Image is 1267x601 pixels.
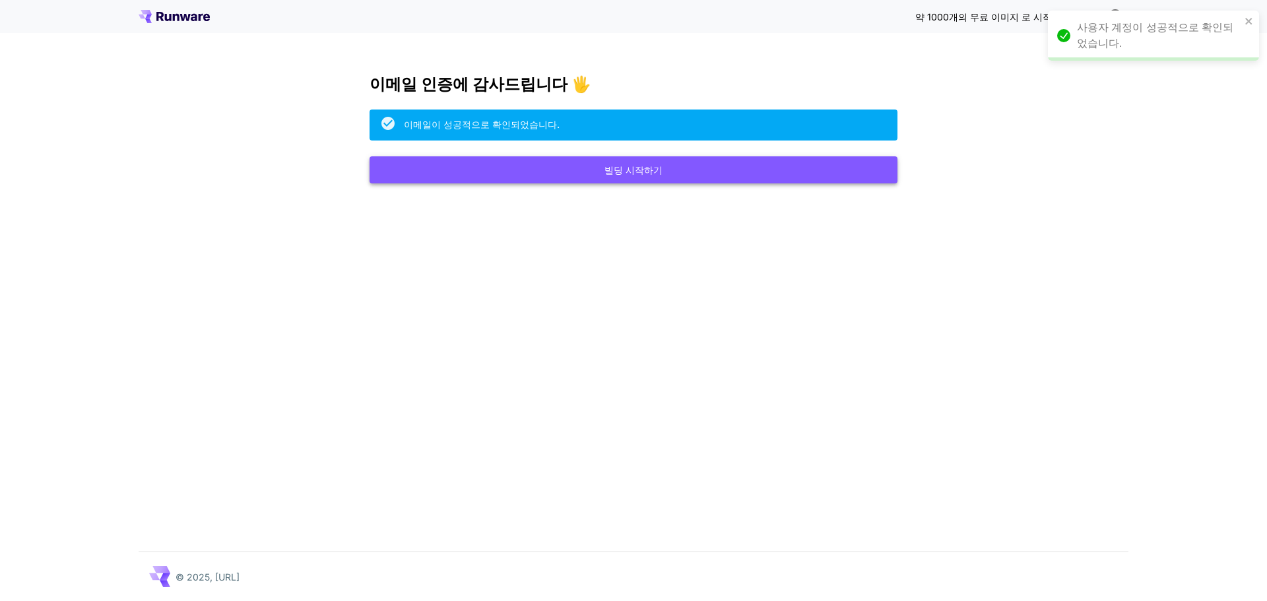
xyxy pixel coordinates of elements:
[370,75,591,94] font: 이메일 인증에 감사드립니다 🖐️
[176,571,240,583] font: © 2025, [URL]
[1245,16,1254,26] button: 닫다
[1102,3,1128,29] button: 무료 크레딧을 받으려면 회사 이메일 주소로 가입하고 당사에서 보낸 이메일의 확인 링크를 클릭해야 합니다.
[370,156,897,183] button: 빌딩 시작하기
[915,11,1080,22] font: 약 1000개의 무료 이미지 로 시작하세요
[1077,22,1233,49] font: 사용자 계정이 성공적으로 확인되었습니다.
[404,119,560,130] font: 이메일이 성공적으로 확인되었습니다.
[604,164,663,175] font: 빌딩 시작하기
